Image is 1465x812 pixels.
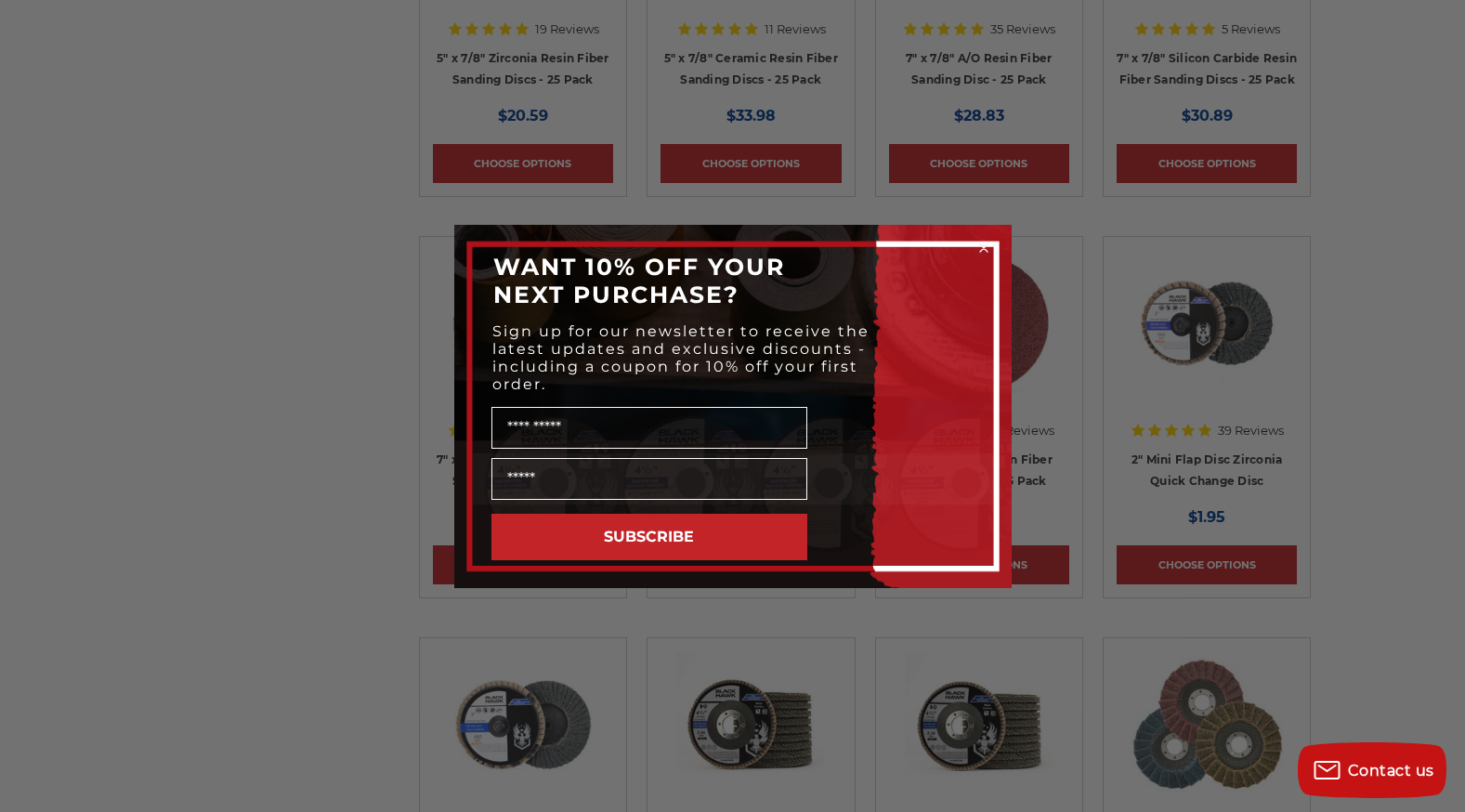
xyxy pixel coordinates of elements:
span: WANT 10% OFF YOUR NEXT PURCHASE? [493,253,785,308]
button: Contact us [1298,742,1446,798]
input: Email [491,458,807,500]
button: Close dialog [974,239,993,257]
span: Contact us [1348,762,1434,779]
span: Sign up for our newsletter to receive the latest updates and exclusive discounts - including a co... [492,322,870,393]
button: SUBSCRIBE [491,514,807,560]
